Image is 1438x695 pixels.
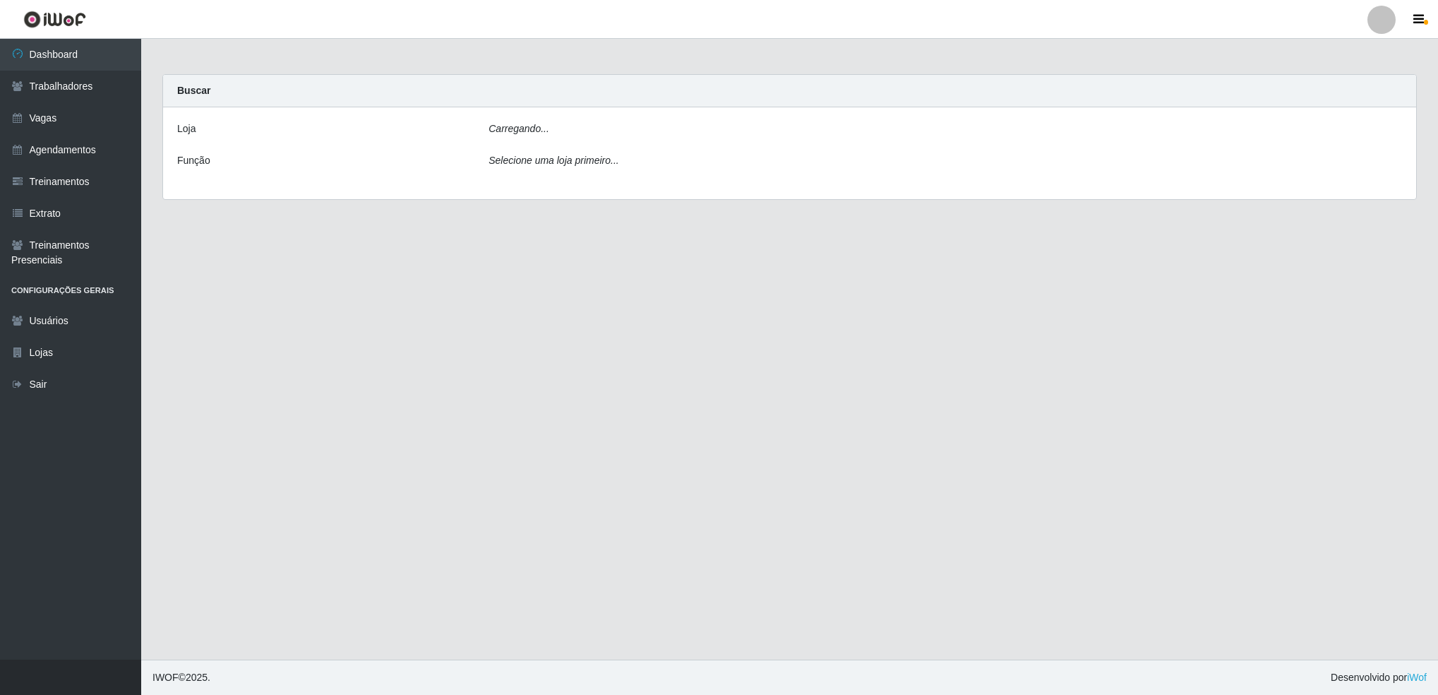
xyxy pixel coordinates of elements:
[489,155,618,166] i: Selecione uma loja primeiro...
[23,11,86,28] img: CoreUI Logo
[1331,670,1427,685] span: Desenvolvido por
[177,85,210,96] strong: Buscar
[177,121,196,136] label: Loja
[1407,672,1427,683] a: iWof
[152,670,210,685] span: © 2025 .
[489,123,549,134] i: Carregando...
[177,153,210,168] label: Função
[152,672,179,683] span: IWOF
